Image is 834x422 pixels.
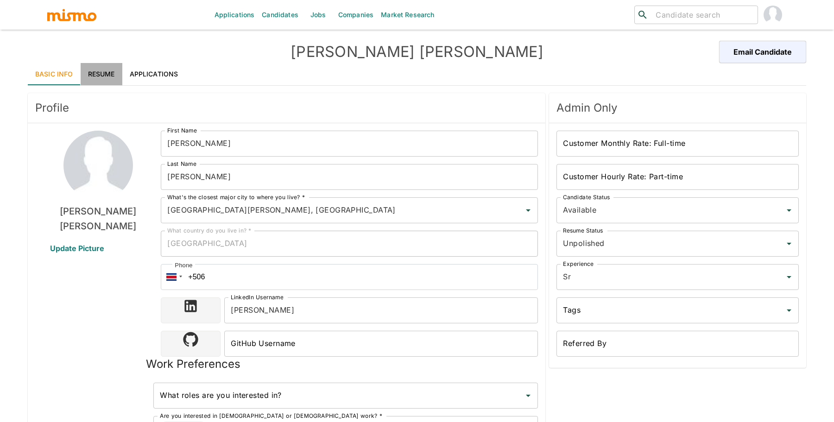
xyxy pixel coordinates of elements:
label: What's the closest major city to where you live? * [167,193,305,201]
label: Experience [563,260,594,268]
button: Open [522,204,535,217]
input: 1 (702) 123-4567 [161,264,538,290]
input: Candidate search [652,8,754,21]
button: Open [522,389,535,402]
span: Admin Only [556,101,799,115]
button: Open [783,304,796,317]
img: Daniela Zito [764,6,782,24]
label: LinkedIn Username [231,293,284,301]
a: Resume [81,63,122,85]
label: Last Name [167,160,196,168]
span: Update Picture [39,237,115,259]
a: Basic Info [28,63,81,85]
label: Candidate Status [563,193,610,201]
button: Email Candidate [719,41,806,63]
img: Johan Flores [63,131,133,200]
button: Open [783,271,796,283]
h5: Work Preferences [146,357,240,372]
div: Phone [172,261,195,270]
div: Costa Rica: + 506 [161,264,185,290]
label: Are you interested in [DEMOGRAPHIC_DATA] or [DEMOGRAPHIC_DATA] work? * [160,412,382,420]
img: logo [46,8,97,22]
h6: [PERSON_NAME] [PERSON_NAME] [35,204,161,233]
label: What country do you live in? * [167,227,252,234]
button: Open [783,204,796,217]
label: First Name [167,126,197,134]
label: Resume Status [563,227,603,234]
button: Open [783,237,796,250]
span: Profile [35,101,538,115]
a: Applications [122,63,186,85]
h4: [PERSON_NAME] [PERSON_NAME] [222,43,612,61]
